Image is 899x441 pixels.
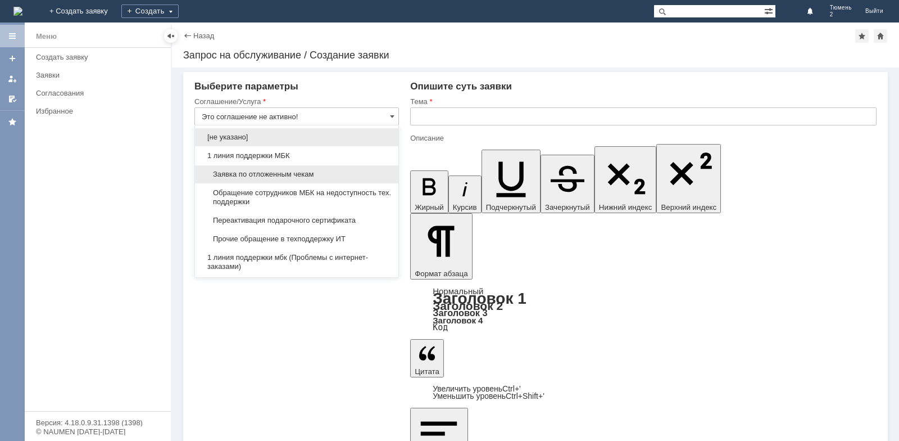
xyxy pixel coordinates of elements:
[3,70,21,88] a: Мои заявки
[410,98,874,105] div: Тема
[433,391,544,400] a: Decrease
[661,203,716,211] span: Верхний индекс
[3,49,21,67] a: Создать заявку
[36,71,164,79] div: Заявки
[656,144,721,213] button: Верхний индекс
[410,339,444,377] button: Цитата
[433,316,483,325] a: Заголовок 4
[433,299,503,312] a: Заголовок 2
[193,31,214,40] a: Назад
[36,89,164,97] div: Согласования
[202,216,392,225] span: Переактивация подарочного сертификата
[433,384,521,393] a: Increase
[410,213,472,280] button: Формат абзаца
[453,203,477,211] span: Курсив
[415,203,444,211] span: Жирный
[433,308,487,318] a: Заголовок 3
[830,11,852,18] span: 2
[202,253,392,271] span: 1 линия поддержки мбк (Проблемы с интернет-заказами)
[599,203,652,211] span: Нижний индекс
[410,134,874,142] div: Описание
[506,391,544,400] span: Ctrl+Shift+'
[764,5,775,16] span: Расширенный поиск
[3,90,21,108] a: Мои согласования
[121,4,179,18] div: Создать
[194,98,397,105] div: Соглашение/Услуга
[31,48,169,66] a: Создать заявку
[164,29,178,43] div: Скрыть меню
[482,150,541,213] button: Подчеркнутый
[433,290,526,307] a: Заголовок 1
[594,146,657,213] button: Нижний индекс
[183,49,888,61] div: Запрос на обслуживание / Создание заявки
[31,66,169,84] a: Заявки
[202,235,392,244] span: Прочие обращение в техподдержку ИТ
[855,29,869,43] div: Добавить в избранное
[36,107,152,115] div: Избранное
[486,203,536,211] span: Подчеркнутый
[545,203,590,211] span: Зачеркнутый
[13,7,22,16] img: logo
[36,428,160,435] div: © NAUMEN [DATE]-[DATE]
[202,188,392,206] span: Обращение сотрудников МБК на недоступность тех. поддержки
[410,385,877,400] div: Цитата
[448,175,482,213] button: Курсив
[410,170,448,213] button: Жирный
[433,286,483,296] a: Нормальный
[202,151,392,160] span: 1 линия поддержки МБК
[410,287,877,331] div: Формат абзаца
[31,84,169,102] a: Согласования
[415,269,467,278] span: Формат абзаца
[202,170,392,179] span: Заявка по отложенным чекам
[541,155,594,213] button: Зачеркнутый
[202,133,392,142] span: [не указано]
[874,29,887,43] div: Сделать домашней страницей
[830,4,852,11] span: Тюмень
[410,81,512,92] span: Опишите суть заявки
[502,384,521,393] span: Ctrl+'
[415,367,439,376] span: Цитата
[36,419,160,426] div: Версия: 4.18.0.9.31.1398 (1398)
[433,322,448,332] a: Код
[36,53,164,61] div: Создать заявку
[194,81,298,92] span: Выберите параметры
[13,7,22,16] a: Перейти на домашнюю страницу
[36,30,57,43] div: Меню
